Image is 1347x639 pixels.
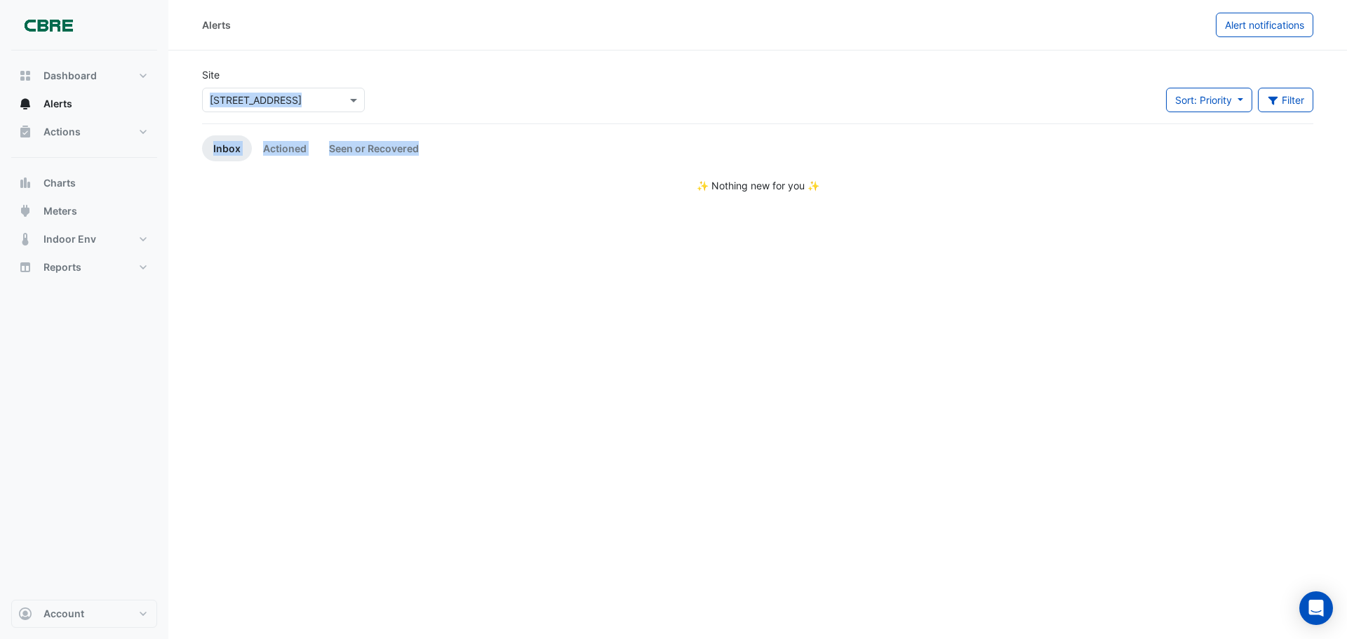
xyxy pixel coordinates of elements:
[18,260,32,274] app-icon: Reports
[18,125,32,139] app-icon: Actions
[1299,591,1333,625] div: Open Intercom Messenger
[202,67,220,82] label: Site
[252,135,318,161] a: Actioned
[202,135,252,161] a: Inbox
[11,225,157,253] button: Indoor Env
[1166,88,1252,112] button: Sort: Priority
[11,600,157,628] button: Account
[43,607,84,621] span: Account
[11,90,157,118] button: Alerts
[11,253,157,281] button: Reports
[43,260,81,274] span: Reports
[43,232,96,246] span: Indoor Env
[18,69,32,83] app-icon: Dashboard
[18,176,32,190] app-icon: Charts
[17,11,80,39] img: Company Logo
[1175,94,1232,106] span: Sort: Priority
[43,69,97,83] span: Dashboard
[1216,13,1313,37] button: Alert notifications
[11,118,157,146] button: Actions
[18,97,32,111] app-icon: Alerts
[11,197,157,225] button: Meters
[202,178,1313,193] div: ✨ Nothing new for you ✨
[1225,19,1304,31] span: Alert notifications
[11,169,157,197] button: Charts
[318,135,430,161] a: Seen or Recovered
[11,62,157,90] button: Dashboard
[1258,88,1314,112] button: Filter
[43,176,76,190] span: Charts
[43,125,81,139] span: Actions
[43,204,77,218] span: Meters
[202,18,231,32] div: Alerts
[18,232,32,246] app-icon: Indoor Env
[18,204,32,218] app-icon: Meters
[43,97,72,111] span: Alerts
